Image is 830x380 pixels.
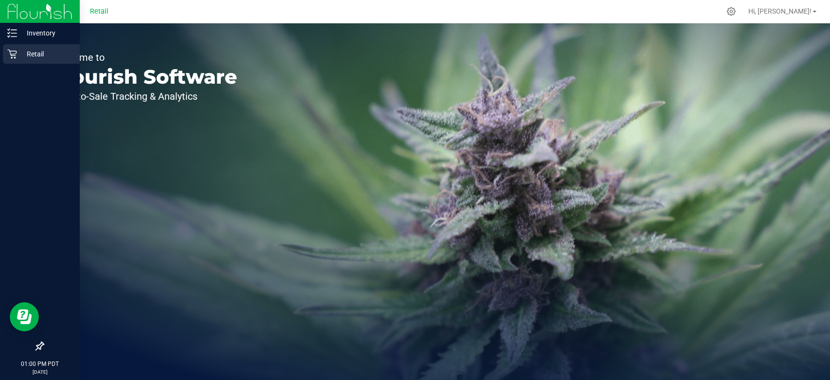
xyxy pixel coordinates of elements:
[53,67,237,87] p: Flourish Software
[748,7,812,15] span: Hi, [PERSON_NAME]!
[90,7,108,16] span: Retail
[7,49,17,59] inline-svg: Retail
[7,28,17,38] inline-svg: Inventory
[17,48,75,60] p: Retail
[4,368,75,376] p: [DATE]
[10,302,39,331] iframe: Resource center
[17,27,75,39] p: Inventory
[53,91,237,101] p: Seed-to-Sale Tracking & Analytics
[725,7,737,16] div: Manage settings
[53,53,237,62] p: Welcome to
[4,360,75,368] p: 01:00 PM PDT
